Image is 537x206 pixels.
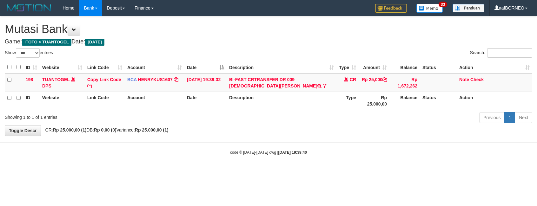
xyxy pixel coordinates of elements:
[323,83,327,88] a: Copy BI-FAST CRTRANSFER DR 009 MUHAMMAD FURKAN to clipboard
[85,92,125,110] th: Link Code
[23,61,40,74] th: ID: activate to sort column ascending
[5,48,53,58] label: Show entries
[459,77,469,82] a: Note
[16,48,40,58] select: Showentries
[278,150,307,155] strong: [DATE] 19:39:40
[227,92,336,110] th: Description
[85,39,104,46] span: [DATE]
[439,2,447,7] span: 33
[227,74,336,92] td: BI-FAST CRTRANSFER DR 009 [DEMOGRAPHIC_DATA][PERSON_NAME]
[382,77,387,82] a: Copy Rp 25,000 to clipboard
[227,61,336,74] th: Description: activate to sort column ascending
[184,92,227,110] th: Date
[5,39,532,45] h4: Game: Date:
[359,74,389,92] td: Rp 25,000
[515,112,532,123] a: Next
[504,112,515,123] a: 1
[359,61,389,74] th: Amount: activate to sort column ascending
[184,74,227,92] td: [DATE] 19:39:32
[94,127,116,132] strong: Rp 0,00 (0)
[42,77,70,82] a: TUANTOGEL
[359,92,389,110] th: Rp 25.000,00
[125,92,184,110] th: Account
[416,4,443,13] img: Button%20Memo.svg
[389,92,420,110] th: Balance
[127,77,137,82] span: BCA
[5,3,53,13] img: MOTION_logo.png
[375,4,407,13] img: Feedback.jpg
[40,74,85,92] td: DPS
[135,127,169,132] strong: Rp 25.000,00 (1)
[336,92,359,110] th: Type
[125,61,184,74] th: Account: activate to sort column ascending
[389,61,420,74] th: Balance
[40,61,85,74] th: Website: activate to sort column ascending
[470,48,532,58] label: Search:
[350,77,356,82] span: CR
[174,77,178,82] a: Copy HENRYKUS1607 to clipboard
[420,61,457,74] th: Status
[22,39,71,46] span: ITOTO > TUANTOGEL
[53,127,87,132] strong: Rp 25.000,00 (1)
[5,112,219,120] div: Showing 1 to 1 of 1 entries
[336,61,359,74] th: Type: activate to sort column ascending
[40,92,85,110] th: Website
[420,92,457,110] th: Status
[87,77,121,88] a: Copy Link Code
[184,61,227,74] th: Date: activate to sort column descending
[85,61,125,74] th: Link Code: activate to sort column ascending
[42,127,169,132] span: CR: DB: Variance:
[487,48,532,58] input: Search:
[457,61,532,74] th: Action: activate to sort column ascending
[470,77,484,82] a: Check
[23,92,40,110] th: ID
[479,112,505,123] a: Previous
[389,74,420,92] td: Rp 1,672,262
[138,77,173,82] a: HENRYKUS1607
[5,23,532,35] h1: Mutasi Bank
[230,150,307,155] small: code © [DATE]-[DATE] dwg |
[5,125,41,136] a: Toggle Descr
[453,4,484,12] img: panduan.png
[457,92,532,110] th: Action
[26,77,33,82] span: 198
